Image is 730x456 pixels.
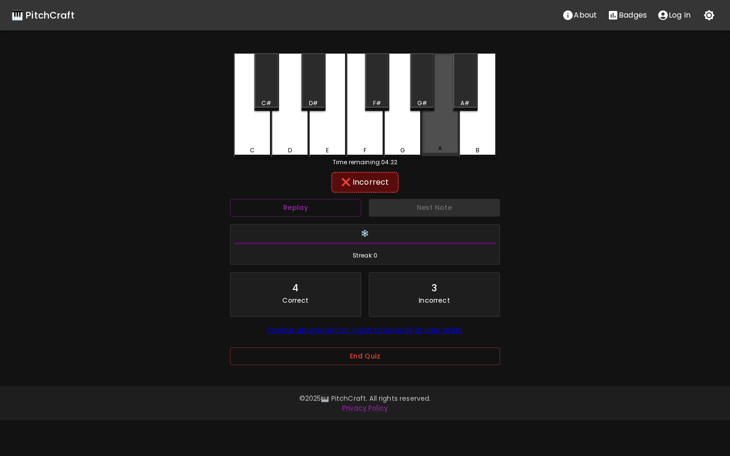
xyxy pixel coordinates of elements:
p: © 2025 🎹 PitchCraft. All rights reserved. [91,394,639,403]
div: C# [261,99,271,108]
div: A [438,144,442,153]
div: D [288,146,292,155]
div: A# [461,99,470,108]
button: Replay [230,199,361,217]
p: Log In [669,10,691,21]
h6: ❄️ [234,228,496,239]
div: D# [309,99,318,108]
div: F# [373,99,381,108]
div: E [326,146,329,155]
a: Create an account or log in to save all of your stats [268,325,463,336]
div: C [250,146,255,155]
p: Badges [619,10,647,21]
button: Stats [602,6,652,25]
button: account of current user [652,6,696,25]
div: ❌ Incorrect [336,177,394,188]
div: F [364,146,366,155]
div: 3 [432,280,437,296]
p: Correct [282,296,308,305]
div: G [400,146,405,155]
p: Incorrect [419,296,450,305]
div: 4 [292,280,298,296]
div: G# [417,99,427,108]
div: B [476,146,480,155]
button: About [557,6,602,25]
a: 🎹 PitchCraft [11,8,75,23]
div: Time remaining: 04:22 [234,158,496,167]
p: About [574,10,597,21]
button: End Quiz [230,347,500,365]
span: Streak: 0 [234,251,496,260]
a: Privacy Policy [342,403,388,413]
